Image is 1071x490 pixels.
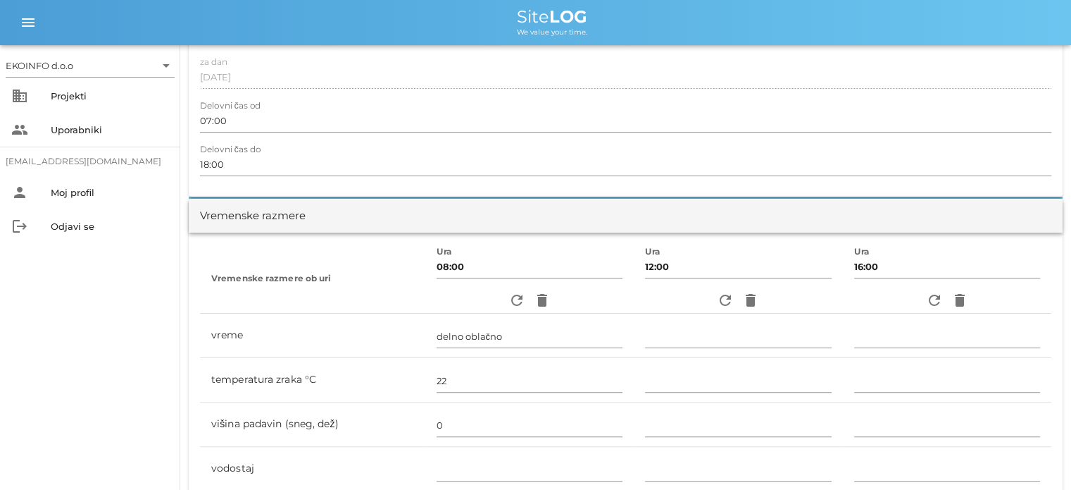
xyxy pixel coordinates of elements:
div: Pripomoček za klepet [1001,422,1071,490]
i: business [11,87,28,104]
div: Vremenske razmere [200,208,306,224]
label: Delovni čas od [200,101,261,111]
i: arrow_drop_down [158,57,175,74]
td: višina padavin (sneg, dež) [200,403,425,447]
i: refresh [717,292,734,309]
span: Site [517,6,587,27]
i: delete [951,292,968,309]
b: LOG [549,6,587,27]
div: EKOINFO d.o.o [6,54,175,77]
i: refresh [508,292,525,309]
div: Moj profil [51,187,169,198]
label: Ura [854,247,870,257]
label: Delovni čas do [200,145,261,155]
div: EKOINFO d.o.o [6,59,73,72]
i: person [11,184,28,201]
i: refresh [926,292,943,309]
label: za dan [200,57,227,68]
div: Uporabniki [51,124,169,135]
iframe: Chat Widget [1001,422,1071,490]
i: people [11,121,28,138]
td: temperatura zraka °C [200,358,425,403]
i: menu [20,14,37,31]
td: vreme [200,314,425,358]
div: Projekti [51,90,169,102]
th: Vremenske razmere ob uri [200,244,425,314]
i: delete [742,292,759,309]
span: We value your time. [517,27,587,37]
i: delete [534,292,551,309]
label: Ura [437,247,452,257]
label: Ura [645,247,660,257]
div: Odjavi se [51,221,169,232]
i: logout [11,218,28,235]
